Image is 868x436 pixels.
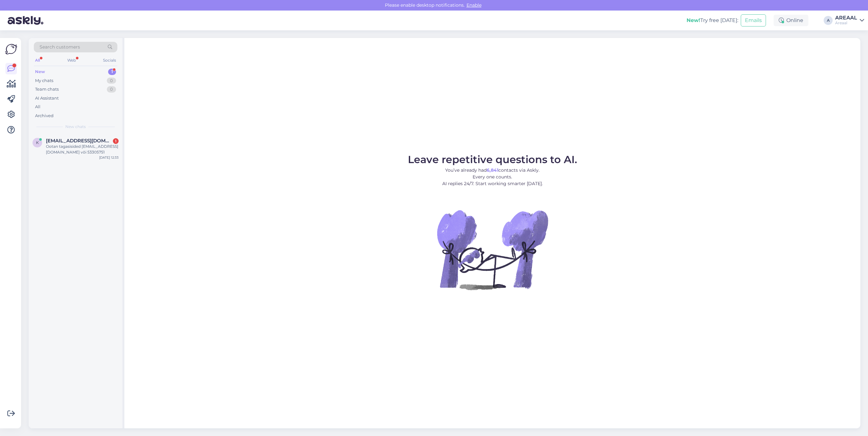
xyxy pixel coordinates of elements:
[35,104,40,110] div: All
[113,138,119,144] div: 1
[40,44,80,50] span: Search customers
[741,14,766,26] button: Emails
[36,140,39,145] span: k
[824,16,833,25] div: A
[408,167,577,187] p: You’ve already had contacts via Askly. Every one counts. AI replies 24/7. Start working smarter [...
[835,15,857,20] div: AREAAL
[46,138,112,144] span: kasemetsamesi@gmail.com
[835,15,864,26] a: AREAALAreaal
[465,2,483,8] span: Enable
[34,56,41,64] div: All
[774,15,808,26] div: Online
[35,69,45,75] div: New
[35,86,59,93] div: Team chats
[107,86,116,93] div: 0
[687,17,700,23] b: New!
[487,167,498,173] b: 6,841
[835,20,857,26] div: Areaal
[46,144,119,155] div: Ootan tagasisided [EMAIL_ADDRESS][DOMAIN_NAME] või 53305751
[35,78,53,84] div: My chats
[5,43,17,55] img: Askly Logo
[35,95,59,101] div: AI Assistant
[687,17,738,24] div: Try free [DATE]:
[435,192,550,307] img: No Chat active
[35,113,54,119] div: Archived
[66,56,77,64] div: Web
[99,155,119,160] div: [DATE] 12:33
[102,56,117,64] div: Socials
[107,78,116,84] div: 0
[408,153,577,166] span: Leave repetitive questions to AI.
[65,124,86,130] span: New chats
[108,69,116,75] div: 1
